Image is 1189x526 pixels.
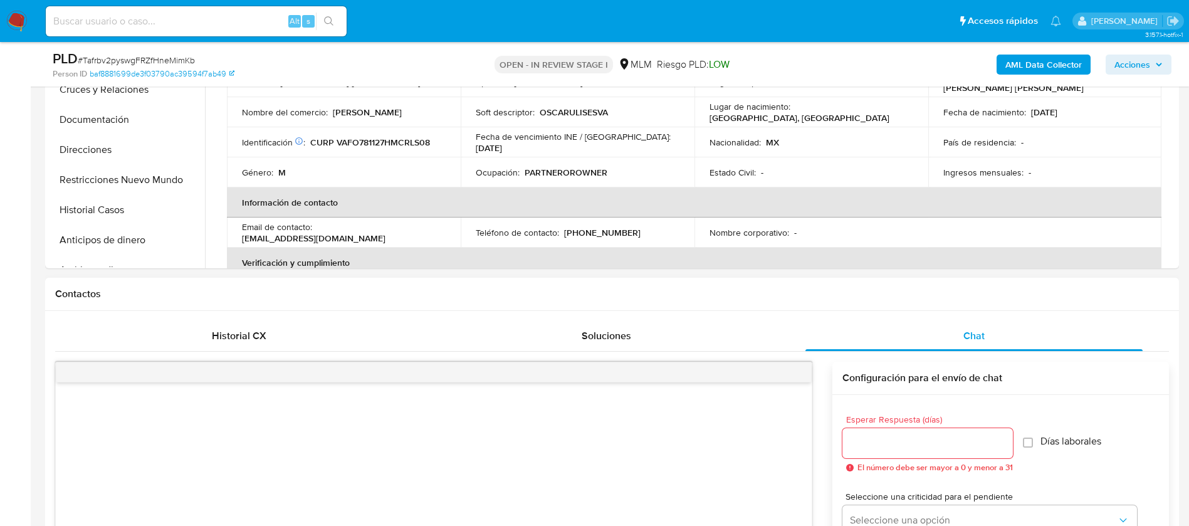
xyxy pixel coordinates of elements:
[794,227,797,238] p: -
[710,227,789,238] p: Nombre corporativo :
[1005,55,1082,75] b: AML Data Collector
[48,165,205,195] button: Restricciones Nuevo Mundo
[90,68,234,80] a: baf8881699de3f03790ac39594f7ab49
[1106,55,1171,75] button: Acciones
[766,137,779,148] p: MX
[227,187,1161,218] th: Información de contacto
[618,58,652,71] div: MLM
[53,68,87,80] b: Person ID
[48,225,205,255] button: Anticipos de dinero
[476,142,502,154] p: [DATE]
[582,329,631,343] span: Soluciones
[1023,438,1033,448] input: Días laborales
[1114,55,1150,75] span: Acciones
[48,105,205,135] button: Documentación
[495,56,613,73] p: OPEN - IN REVIEW STAGE I
[963,329,985,343] span: Chat
[476,76,509,88] p: Apellido :
[710,167,756,178] p: Estado Civil :
[1050,16,1061,26] a: Notificaciones
[53,48,78,68] b: PLD
[857,463,1013,472] span: El número debe ser mayor a 0 y menor a 31
[1021,137,1024,148] p: -
[48,195,205,225] button: Historial Casos
[943,107,1026,118] p: Fecha de nacimiento :
[78,54,195,66] span: # Tafrbv2pyswgFRZfHneMimKb
[278,167,286,178] p: M
[710,112,889,124] p: [GEOGRAPHIC_DATA], [GEOGRAPHIC_DATA]
[1040,435,1101,448] span: Días laborales
[476,107,535,118] p: Soft descriptor :
[540,107,608,118] p: OSCARULISESVA
[316,13,342,30] button: search-icon
[48,75,205,105] button: Cruces y Relaciones
[1091,15,1162,27] p: alicia.aldreteperez@mercadolibre.com.mx
[242,76,275,88] p: Nombre :
[968,14,1038,28] span: Accesos rápidos
[710,137,761,148] p: Nacionalidad :
[525,167,607,178] p: PARTNEROROWNER
[846,415,1017,424] span: Esperar Respuesta (días)
[476,131,671,142] p: Fecha de vencimiento INE / [GEOGRAPHIC_DATA] :
[657,58,730,71] span: Riesgo PLD:
[55,288,1169,300] h1: Contactos
[46,13,347,29] input: Buscar usuario o caso...
[514,76,583,88] p: [PERSON_NAME]
[476,227,559,238] p: Teléfono de contacto :
[1031,107,1057,118] p: [DATE]
[333,107,402,118] p: [PERSON_NAME]
[280,76,421,88] p: [PERSON_NAME] [PERSON_NAME]
[212,329,266,343] span: Historial CX
[242,167,273,178] p: Género :
[997,55,1091,75] button: AML Data Collector
[1166,14,1180,28] a: Salir
[48,255,205,285] button: Archivos adjuntos
[1029,167,1031,178] p: -
[710,101,790,112] p: Lugar de nacimiento :
[564,227,641,238] p: [PHONE_NUMBER]
[290,15,300,27] span: Alt
[310,137,430,148] p: CURP VAFO781127HMCRLS08
[943,167,1024,178] p: Ingresos mensuales :
[476,167,520,178] p: Ocupación :
[1145,29,1183,39] span: 3.157.1-hotfix-1
[709,57,730,71] span: LOW
[306,15,310,27] span: s
[48,135,205,165] button: Direcciones
[242,107,328,118] p: Nombre del comercio :
[242,137,305,148] p: Identificación :
[842,372,1159,384] h3: Configuración para el envío de chat
[710,76,779,88] p: Segundo apellido :
[242,221,312,233] p: Email de contacto :
[761,167,763,178] p: -
[784,76,810,88] p: Falcon
[227,248,1161,278] th: Verificación y cumplimiento
[943,137,1016,148] p: País de residencia :
[943,82,1084,93] p: [PERSON_NAME] [PERSON_NAME]
[846,492,1140,501] span: Seleccione una criticidad para el pendiente
[842,435,1013,451] input: days_to_wait
[242,233,385,244] p: [EMAIL_ADDRESS][DOMAIN_NAME]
